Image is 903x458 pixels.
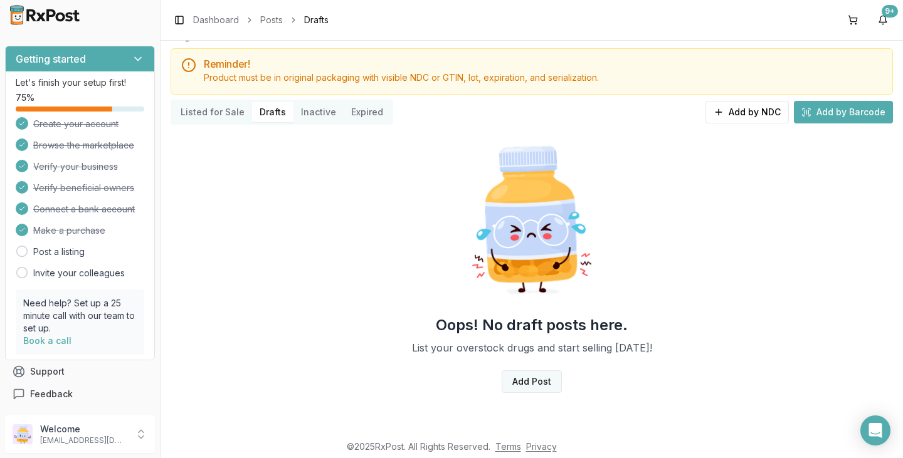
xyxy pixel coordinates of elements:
[794,101,893,123] button: Add by Barcode
[13,424,33,444] img: User avatar
[173,102,252,122] button: Listed for Sale
[412,340,652,355] p: List your overstock drugs and start selling [DATE]!
[882,5,898,18] div: 9+
[33,160,118,173] span: Verify your business
[873,10,893,30] button: 9+
[436,315,628,335] h2: Oops! No draft posts here.
[5,383,155,405] button: Feedback
[40,423,127,435] p: Welcome
[495,441,521,452] a: Terms
[16,91,34,104] span: 75 %
[23,335,71,346] a: Book a call
[16,51,86,66] h3: Getting started
[705,101,789,123] button: Add by NDC
[33,203,135,216] span: Connect a bank account
[502,370,562,393] a: Add Post
[860,415,890,445] div: Open Intercom Messenger
[33,182,134,194] span: Verify beneficial owners
[33,224,105,237] span: Make a purchase
[23,297,137,335] p: Need help? Set up a 25 minute call with our team to set up.
[344,102,391,122] button: Expired
[204,59,882,69] h5: Reminder!
[16,76,144,89] p: Let's finish your setup first!
[40,435,127,445] p: [EMAIL_ADDRESS][DOMAIN_NAME]
[193,14,329,26] nav: breadcrumb
[204,71,882,84] div: Product must be in original packaging with visible NDC or GTIN, lot, expiration, and serialization.
[526,441,557,452] a: Privacy
[293,102,344,122] button: Inactive
[260,14,283,26] a: Posts
[33,246,85,258] a: Post a listing
[33,139,134,152] span: Browse the marketplace
[5,5,85,25] img: RxPost Logo
[193,14,239,26] a: Dashboard
[304,14,329,26] span: Drafts
[33,267,125,279] a: Invite your colleagues
[252,102,293,122] button: Drafts
[30,388,73,400] span: Feedback
[33,118,119,130] span: Create your account
[5,360,155,383] button: Support
[451,140,612,300] img: Sad Pill Bottle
